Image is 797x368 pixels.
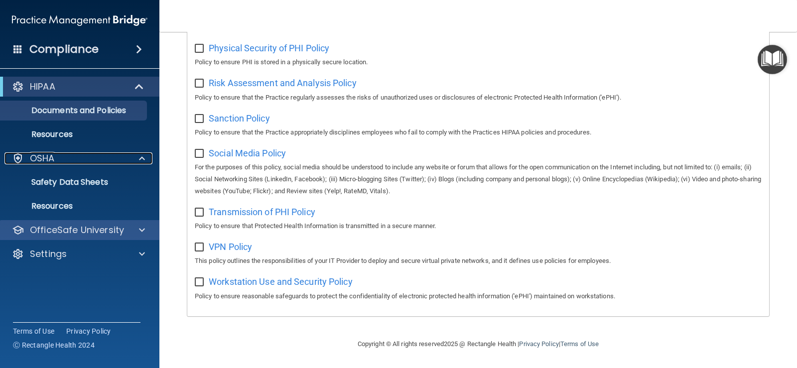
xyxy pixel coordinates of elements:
p: Documents and Policies [6,106,142,116]
span: Workstation Use and Security Policy [209,276,353,287]
a: Privacy Policy [519,340,558,348]
p: Safety Data Sheets [6,177,142,187]
p: Resources [6,201,142,211]
span: Transmission of PHI Policy [209,207,315,217]
p: For the purposes of this policy, social media should be understood to include any website or foru... [195,161,762,197]
span: VPN Policy [209,242,252,252]
p: Policy to ensure that the Practice appropriately disciplines employees who fail to comply with th... [195,126,762,138]
a: Privacy Policy [66,326,111,336]
a: HIPAA [12,81,144,93]
p: Policy to ensure PHI is stored in a physically secure location. [195,56,762,68]
p: OSHA [30,152,55,164]
p: HIPAA [30,81,55,93]
p: Resources [6,129,142,139]
p: Policy to ensure reasonable safeguards to protect the confidentiality of electronic protected hea... [195,290,762,302]
span: Physical Security of PHI Policy [209,43,329,53]
span: Risk Assessment and Analysis Policy [209,78,357,88]
p: Policy to ensure that the Practice regularly assesses the risks of unauthorized uses or disclosur... [195,92,762,104]
a: Terms of Use [560,340,599,348]
span: Sanction Policy [209,113,270,123]
button: Open Resource Center [758,45,787,74]
p: Policy to ensure that Protected Health Information is transmitted in a secure manner. [195,220,762,232]
a: OfficeSafe University [12,224,145,236]
span: Ⓒ Rectangle Health 2024 [13,340,95,350]
div: Copyright © All rights reserved 2025 @ Rectangle Health | | [296,328,660,360]
p: Settings [30,248,67,260]
span: Social Media Policy [209,148,286,158]
a: OSHA [12,152,145,164]
a: Settings [12,248,145,260]
img: PMB logo [12,10,147,30]
a: Terms of Use [13,326,54,336]
p: This policy outlines the responsibilities of your IT Provider to deploy and secure virtual privat... [195,255,762,267]
h4: Compliance [29,42,99,56]
p: OfficeSafe University [30,224,124,236]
